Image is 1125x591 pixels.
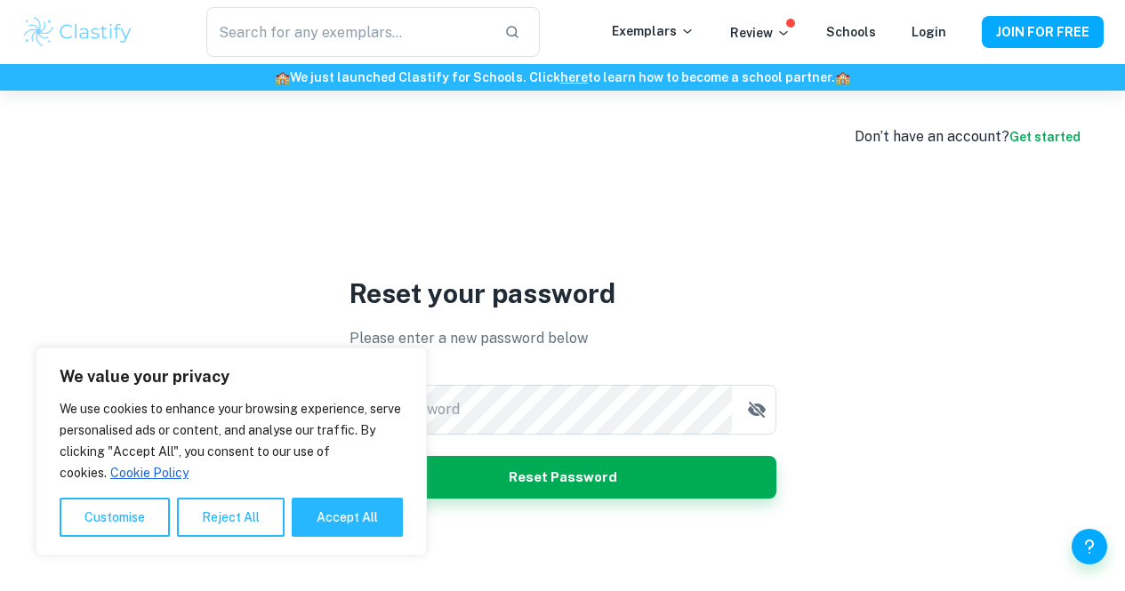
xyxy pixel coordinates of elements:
a: Schools [826,25,876,39]
button: JOIN FOR FREE [982,16,1104,48]
a: Login [912,25,946,39]
p: We use cookies to enhance your browsing experience, serve personalised ads or content, and analys... [60,398,403,483]
button: Customise [60,498,170,537]
p: Review [730,23,791,43]
div: Don’t have an account? [855,126,1081,148]
button: Reject All [177,498,285,537]
p: Please enter a new password below [350,328,776,349]
button: Help and Feedback [1072,529,1107,564]
div: We value your privacy [36,347,427,555]
a: here [560,70,588,84]
p: Exemplars [612,21,695,41]
p: Reset your password [350,274,776,314]
button: Reset Password [350,456,776,499]
span: 🏫 [835,70,850,84]
a: Cookie Policy [109,465,189,481]
p: We value your privacy [60,366,403,387]
a: Get started [1009,130,1081,144]
input: Search for any exemplars... [206,7,491,57]
button: Accept All [292,498,403,537]
h6: We just launched Clastify for Schools. Click to learn how to become a school partner. [4,68,1121,87]
img: Clastify logo [21,14,134,50]
span: 🏫 [275,70,290,84]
